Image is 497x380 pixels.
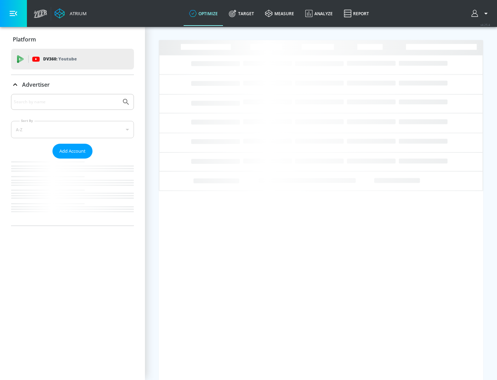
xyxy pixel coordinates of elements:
div: A-Z [11,121,134,138]
p: Advertiser [22,81,50,88]
p: Youtube [58,55,77,63]
p: DV360: [43,55,77,63]
a: Analyze [300,1,338,26]
span: Add Account [59,147,86,155]
a: Report [338,1,374,26]
input: Search by name [14,97,118,106]
label: Sort By [20,118,35,123]
span: v 4.25.4 [480,23,490,27]
div: Advertiser [11,94,134,226]
a: Target [223,1,260,26]
div: Advertiser [11,75,134,94]
nav: list of Advertiser [11,159,134,226]
div: Atrium [67,10,87,17]
a: optimize [184,1,223,26]
button: Add Account [52,144,92,159]
a: Atrium [55,8,87,19]
p: Platform [13,36,36,43]
div: Platform [11,30,134,49]
div: DV360: Youtube [11,49,134,69]
a: measure [260,1,300,26]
